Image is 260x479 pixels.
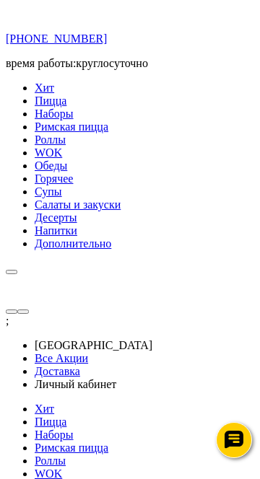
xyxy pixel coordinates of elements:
[35,172,73,185] a: Горячее
[35,378,116,390] span: Личный кабинет
[6,315,254,328] div: ;
[6,32,107,45] a: [PHONE_NUMBER]
[35,159,67,172] a: Обеды
[35,454,66,467] a: Роллы
[35,352,88,364] a: Все Акции
[35,339,152,351] span: [GEOGRAPHIC_DATA]
[35,403,54,415] a: Хит
[35,107,74,120] a: Наборы
[35,95,66,107] a: Пицца
[35,211,77,224] a: Десерты
[35,198,121,211] a: Салаты и закуски
[35,185,62,198] a: Супы
[35,441,108,454] a: Римская пицца
[35,224,77,237] a: Напитки
[35,429,74,441] a: Наборы
[35,120,108,133] a: Римская пицца
[35,82,54,94] a: Хит
[35,365,80,377] a: Доставка
[35,133,66,146] a: Роллы
[35,146,62,159] a: WOK
[6,57,254,70] p: время работы: круглосуточно
[35,237,111,250] a: Дополнительно
[35,416,66,428] a: Пицца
